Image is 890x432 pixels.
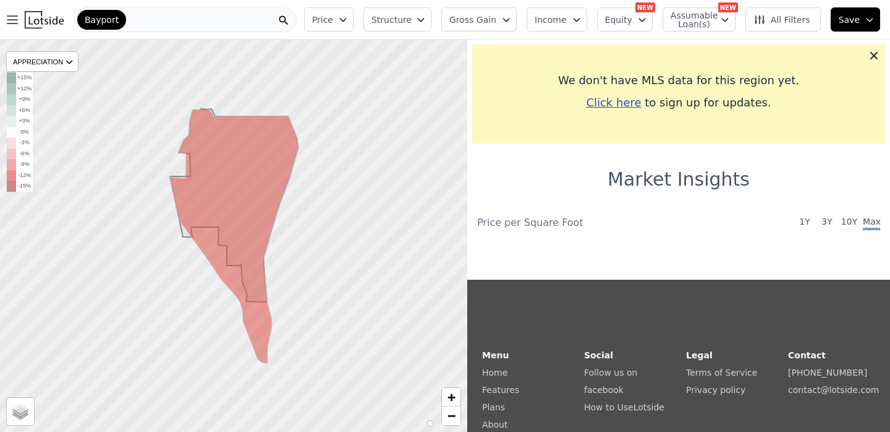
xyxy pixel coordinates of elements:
button: Save [831,7,880,32]
span: Max [863,215,880,230]
td: +9% [16,94,33,105]
td: -6% [16,149,33,160]
span: Structure [371,14,411,26]
strong: Menu [482,350,509,360]
td: +15% [16,72,33,84]
a: Home [482,368,507,378]
td: +3% [16,116,33,127]
a: Terms of Service [686,368,757,378]
a: Zoom in [442,388,460,407]
button: Gross Gain [441,7,517,32]
div: Price per Square Foot [477,215,679,230]
button: Assumable Loan(s) [663,7,735,32]
a: Zoom out [442,407,460,425]
td: +6% [16,105,33,116]
button: Price [304,7,354,32]
div: NEW [718,2,738,12]
span: 1Y [796,215,813,230]
a: About [482,420,507,430]
td: -3% [16,137,33,149]
img: Lotside [25,11,64,28]
div: APPRECIATION [6,51,78,72]
strong: Contact [788,350,826,360]
span: 3Y [818,215,836,230]
a: Plans [482,402,505,412]
span: Equity [605,14,632,26]
div: to sign up for updates. [482,94,875,111]
td: 0% [16,127,33,138]
div: NEW [635,2,655,12]
span: + [447,389,456,405]
button: All Filters [745,7,821,32]
button: Income [527,7,587,32]
span: All Filters [753,14,810,26]
td: +12% [16,84,33,95]
span: Save [839,14,860,26]
div: We don't have MLS data for this region yet. [482,72,875,89]
span: Assumable Loan(s) [671,11,710,28]
span: Gross Gain [449,14,496,26]
h1: Market Insights [608,168,750,191]
span: Bayport [85,14,119,26]
td: -15% [16,181,33,192]
td: -12% [16,170,33,181]
span: Price [312,14,333,26]
strong: Social [584,350,613,360]
a: Layers [7,398,34,425]
td: -9% [16,159,33,170]
span: Income [535,14,567,26]
strong: Legal [686,350,713,360]
a: Follow us on facebook [584,368,637,395]
span: Click here [586,96,641,109]
button: Equity [597,7,653,32]
a: Features [482,385,519,395]
span: − [447,408,456,423]
button: Structure [363,7,431,32]
a: contact@lotside.com [788,385,879,395]
a: How to UseLotside [584,402,664,412]
a: [PHONE_NUMBER] [788,368,867,378]
a: Privacy policy [686,385,745,395]
span: 10Y [841,215,858,230]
